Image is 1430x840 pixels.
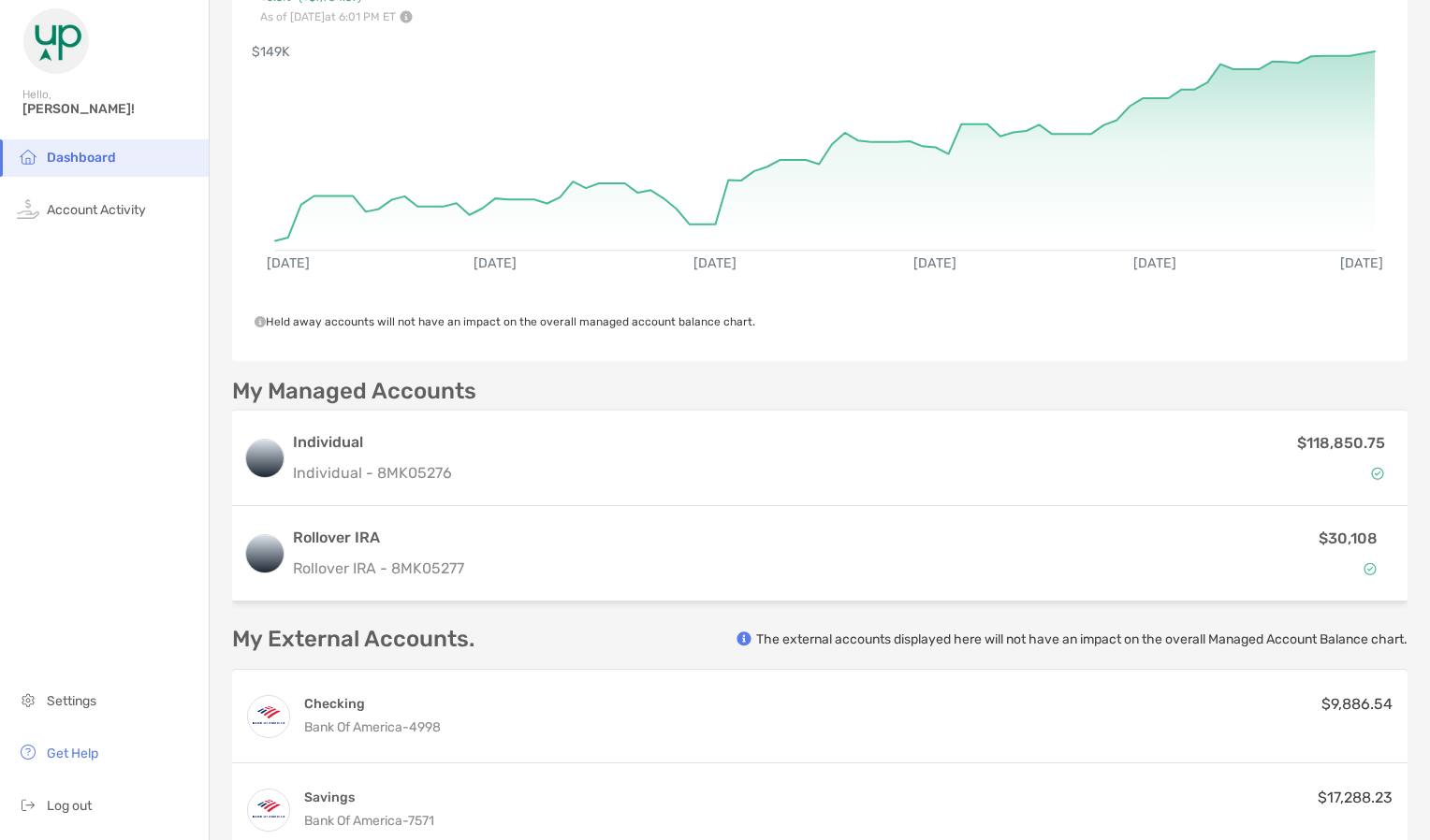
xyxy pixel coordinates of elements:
span: Settings [47,693,96,709]
p: My External Accounts. [232,628,474,651]
text: [DATE] [1133,255,1176,271]
p: The external accounts displayed here will not have an impact on the overall Managed Account Balan... [756,630,1408,648]
text: [DATE] [1340,255,1383,271]
text: [DATE] [913,255,956,271]
span: $17,288.23 [1318,789,1393,806]
span: [PERSON_NAME]! [22,101,197,117]
span: Bank of America - [304,813,408,829]
text: $149K [252,44,290,60]
img: Regular Savings [248,789,289,831]
img: get-help icon [17,741,39,763]
p: As of [DATE] at 6:01 PM ET [260,10,438,23]
p: $118,850.75 [1297,431,1385,455]
span: Held away accounts will not have an impact on the overall managed account balance chart. [255,315,755,328]
p: Individual - 8MK05276 [293,461,452,485]
span: Dashboard [47,150,116,166]
p: Rollover IRA - 8MK05277 [293,557,1026,580]
img: logout icon [17,793,39,816]
text: [DATE] [693,255,737,271]
img: Account Status icon [1371,467,1384,480]
img: Zoe Logo [22,7,90,75]
img: activity icon [17,197,39,220]
h3: Individual [293,431,452,454]
text: [DATE] [474,255,517,271]
img: Account Status icon [1364,562,1377,575]
img: Adv Plus Banking [248,696,289,737]
h4: Checking [304,695,441,713]
img: Performance Info [400,10,413,23]
span: 7571 [408,813,434,829]
img: logo account [246,440,284,477]
span: $9,886.54 [1321,695,1393,713]
h4: Savings [304,789,434,806]
text: [DATE] [267,255,310,271]
h3: Rollover IRA [293,527,1026,549]
span: Account Activity [47,202,146,218]
img: settings icon [17,688,39,711]
img: logo account [246,535,284,572]
span: Get Help [47,746,98,761]
span: Log out [47,798,92,814]
img: info [737,631,751,646]
span: 4998 [409,719,441,735]
p: $30,108 [1319,527,1378,550]
p: My Managed Accounts [232,380,476,403]
img: household icon [17,145,39,167]
span: Bank of America - [304,719,409,735]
